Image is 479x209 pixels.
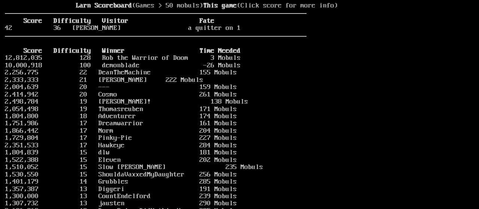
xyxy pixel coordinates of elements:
[5,76,203,84] a: 2,333,333 21 [PERSON_NAME] 222 Mobuls
[5,24,241,32] a: 42 36 [PERSON_NAME] a quitter on 1
[5,171,237,178] a: 1,530,550 15 ShouldaVaxxedMyDaughter 256 Mobuls
[5,134,237,142] a: 1,729,804 17 Pinky-Pie 227 Mobuls
[76,2,132,9] b: Larn Scoreboard
[5,163,263,171] a: 1,510,052 15 Slow [PERSON_NAME] 235 Mobuls
[5,127,237,135] a: 1,866,442 17 Norm 204 Mobuls
[5,98,248,105] a: 2,498,784 19 [PERSON_NAME]! 138 Mobuls
[5,91,237,98] a: 2,414,942 20 Cosmo 261 Mobuls
[24,47,241,55] b: Score Difficulty Winner Time Needed
[5,120,237,127] a: 1,751,986 17 Dreamwarrior 161 Mobuls
[5,105,237,113] a: 2,054,498 19 Thomasreuben 171 Mobuls
[5,149,237,156] a: 1,804,839 15 dlw 181 Mobuls
[5,2,306,199] larn: (Games > 50 mobuls) (Click score for more info) Click on a score for more information ---- Reload...
[5,62,241,69] a: 10,000,918 100 demonblade -26 Mobuls
[5,156,237,164] a: 1,522,388 15 Eleven 202 Mobuls
[24,17,214,25] b: Score Difficulty Visitor Fate
[5,83,237,91] a: 2,004,639 20 --- 159 Mobuls
[5,142,237,149] a: 2,351,533 17 Hawkeye 284 Mobuls
[5,69,237,76] a: 2,256,775 22 DeanTheMachine 155 Mobuls
[5,54,241,62] a: 12,812,035 128 Rob the Warrior of Doom 3 Mobuls
[203,2,237,9] b: This game
[5,113,237,120] a: 1,804,800 18 Adventurer 174 Mobuls
[5,193,237,200] a: 1,300,000 13 CountEndelford 239 Mobuls
[5,185,237,193] a: 1,357,387 13 Diggeri 191 Mobuls
[5,178,237,185] a: 1,401,179 14 Grubbles 285 Mobuls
